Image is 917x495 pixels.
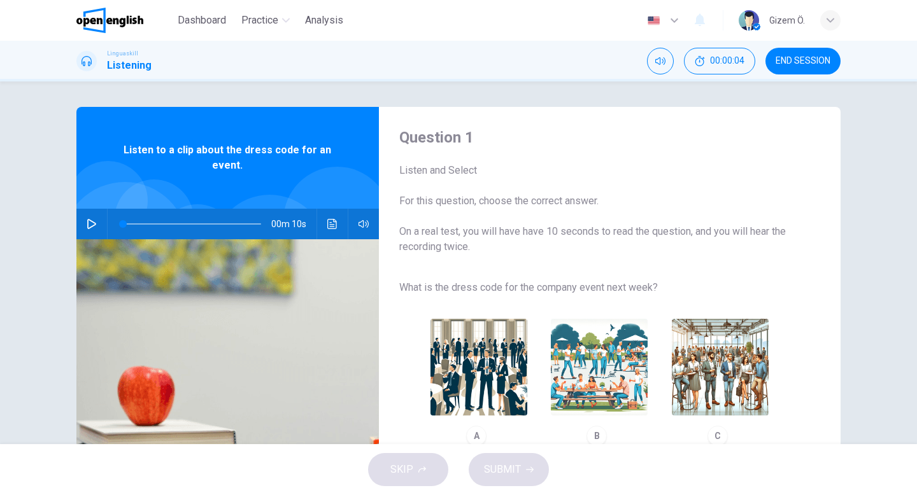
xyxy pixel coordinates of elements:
[586,426,607,446] div: B
[672,319,769,415] img: C
[236,9,295,32] button: Practice
[305,13,343,28] span: Analysis
[466,426,487,446] div: A
[178,13,226,28] span: Dashboard
[173,9,231,32] button: Dashboard
[399,224,800,254] span: On a real test, you will have have 10 seconds to read the question, and you will hear the recordi...
[684,48,755,74] div: Hide
[118,143,338,173] span: Listen to a clip about the dress code for an event.
[545,313,653,452] button: B
[300,9,348,32] button: Analysis
[107,58,152,73] h1: Listening
[107,49,138,58] span: Linguaskill
[739,10,759,31] img: Profile picture
[271,209,316,239] span: 00m 10s
[399,127,800,148] h4: Question 1
[710,56,744,66] span: 00:00:04
[707,426,728,446] div: C
[551,319,648,415] img: B
[241,13,278,28] span: Practice
[425,313,533,452] button: A
[647,48,674,74] div: Mute
[399,193,800,209] span: For this question, choose the correct answer.
[322,209,343,239] button: Click to see the audio transcription
[76,8,173,33] a: OpenEnglish logo
[666,313,774,452] button: C
[684,48,755,74] button: 00:00:04
[769,13,805,28] div: Gizem Ö.
[76,8,143,33] img: OpenEnglish logo
[430,319,527,415] img: A
[765,48,841,74] button: END SESSION
[646,16,662,25] img: en
[399,280,800,295] span: What is the dress code for the company event next week?
[776,56,830,66] span: END SESSION
[399,163,800,178] span: Listen and Select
